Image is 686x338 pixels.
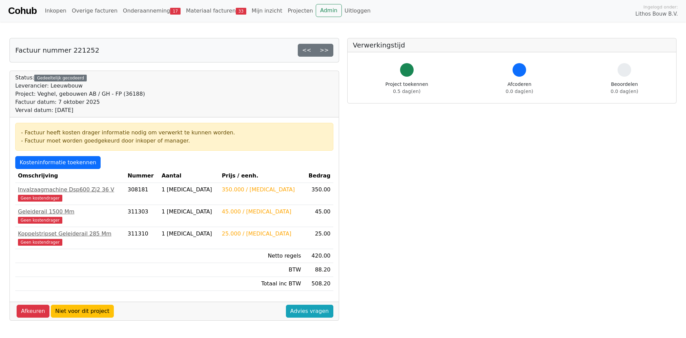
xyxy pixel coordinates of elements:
[316,4,342,17] a: Admin
[15,156,101,169] a: Kosteninformatie toekennen
[18,208,122,216] div: Geleiderail 1500 Mm
[18,208,122,224] a: Geleiderail 1500 MmGeen kostendrager
[304,249,333,263] td: 420.00
[219,277,304,291] td: Totaal inc BTW
[125,205,159,227] td: 311303
[120,4,183,18] a: Onderaanneming17
[15,74,145,114] div: Status:
[611,81,638,95] div: Beoordelen
[159,169,219,183] th: Aantal
[636,10,678,18] span: Lithos Bouw B.V.
[15,106,145,114] div: Verval datum: [DATE]
[286,305,333,318] a: Advies vragen
[162,208,216,216] div: 1 [MEDICAL_DATA]
[506,89,533,94] span: 0.0 dag(en)
[51,305,114,318] a: Niet voor dit project
[304,205,333,227] td: 45.00
[222,208,301,216] div: 45.000 / [MEDICAL_DATA]
[18,195,62,202] span: Geen kostendrager
[18,186,122,194] div: Invalzaagmachine Dsp600 Zj2 36 V
[15,46,99,54] h5: Factuur nummer 221252
[69,4,120,18] a: Overige facturen
[18,230,122,246] a: Koppelstripset Geleiderail 285 MmGeen kostendrager
[18,186,122,202] a: Invalzaagmachine Dsp600 Zj2 36 VGeen kostendrager
[18,217,62,224] span: Geen kostendrager
[393,89,420,94] span: 0.5 dag(en)
[15,90,145,98] div: Project: Veghel, gebouwen AB / GH - FP (36188)
[304,263,333,277] td: 88.20
[222,230,301,238] div: 25.000 / [MEDICAL_DATA]
[219,249,304,263] td: Netto regels
[315,44,333,57] a: >>
[8,3,37,19] a: Cohub
[386,81,428,95] div: Project toekennen
[222,186,301,194] div: 350.000 / [MEDICAL_DATA]
[353,41,671,49] h5: Verwerkingstijd
[125,169,159,183] th: Nummer
[342,4,373,18] a: Uitloggen
[125,227,159,249] td: 311310
[21,137,328,145] div: - Factuur moet worden goedgekeurd door inkoper of manager.
[183,4,249,18] a: Materiaal facturen33
[611,89,638,94] span: 0.0 dag(en)
[304,169,333,183] th: Bedrag
[304,277,333,291] td: 508.20
[304,183,333,205] td: 350.00
[125,183,159,205] td: 308181
[298,44,316,57] a: <<
[17,305,49,318] a: Afkeuren
[506,81,533,95] div: Afcoderen
[219,169,304,183] th: Prijs / eenh.
[21,129,328,137] div: - Factuur heeft kosten drager informatie nodig om verwerkt te kunnen worden.
[42,4,69,18] a: Inkopen
[170,8,181,15] span: 17
[162,230,216,238] div: 1 [MEDICAL_DATA]
[15,169,125,183] th: Omschrijving
[304,227,333,249] td: 25.00
[162,186,216,194] div: 1 [MEDICAL_DATA]
[236,8,246,15] span: 33
[18,230,122,238] div: Koppelstripset Geleiderail 285 Mm
[18,239,62,246] span: Geen kostendrager
[15,98,145,106] div: Factuur datum: 7 oktober 2025
[285,4,316,18] a: Projecten
[249,4,285,18] a: Mijn inzicht
[34,75,87,81] div: Gedeeltelijk gecodeerd
[15,82,145,90] div: Leverancier: Leeuwbouw
[643,4,678,10] span: Ingelogd onder:
[219,263,304,277] td: BTW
